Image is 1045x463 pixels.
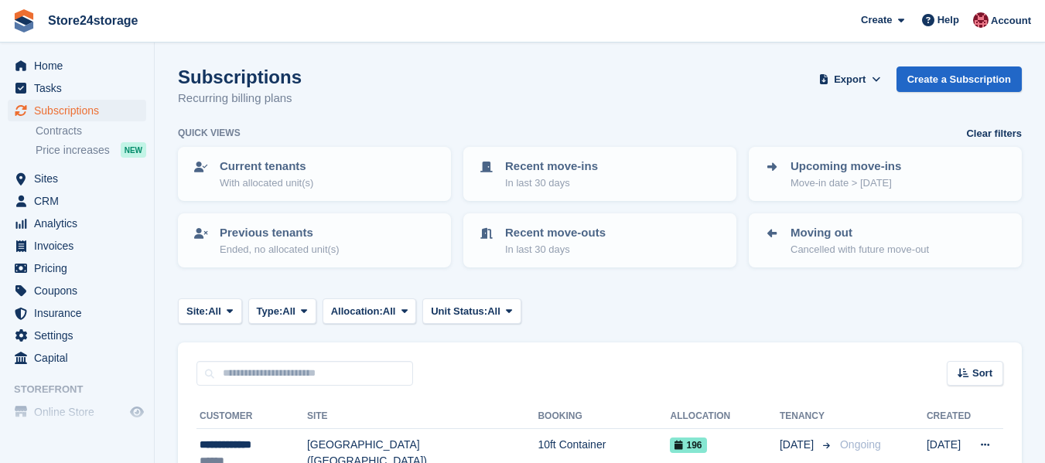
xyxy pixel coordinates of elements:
[816,66,884,92] button: Export
[750,215,1020,266] a: Moving out Cancelled with future move-out
[323,298,417,324] button: Allocation: All
[973,12,989,28] img: Mandy Huges
[36,124,146,138] a: Contracts
[505,224,606,242] p: Recent move-outs
[179,148,449,199] a: Current tenants With allocated unit(s)
[670,437,706,453] span: 196
[248,298,316,324] button: Type: All
[505,242,606,257] p: In last 30 days
[220,224,340,242] p: Previous tenants
[186,304,208,319] span: Site:
[8,401,146,423] a: menu
[178,298,242,324] button: Site: All
[34,325,127,346] span: Settings
[179,215,449,266] a: Previous tenants Ended, no allocated unit(s)
[34,257,127,279] span: Pricing
[34,55,127,77] span: Home
[282,304,295,319] span: All
[121,142,146,158] div: NEW
[178,126,241,140] h6: Quick views
[840,438,881,451] span: Ongoing
[34,347,127,369] span: Capital
[220,242,340,257] p: Ended, no allocated unit(s)
[972,366,992,381] span: Sort
[8,257,146,279] a: menu
[422,298,521,324] button: Unit Status: All
[791,242,929,257] p: Cancelled with future move-out
[8,168,146,189] a: menu
[861,12,892,28] span: Create
[220,175,313,191] p: With allocated unit(s)
[834,72,866,87] span: Export
[465,148,735,199] a: Recent move-ins In last 30 days
[34,280,127,301] span: Coupons
[487,304,500,319] span: All
[8,235,146,257] a: menu
[34,401,127,423] span: Online Store
[8,347,146,369] a: menu
[896,66,1022,92] a: Create a Subscription
[128,403,146,421] a: Preview store
[34,213,127,234] span: Analytics
[937,12,959,28] span: Help
[34,235,127,257] span: Invoices
[34,168,127,189] span: Sites
[34,302,127,324] span: Insurance
[750,148,1020,199] a: Upcoming move-ins Move-in date > [DATE]
[220,158,313,175] p: Current tenants
[991,13,1031,29] span: Account
[8,55,146,77] a: menu
[257,304,283,319] span: Type:
[465,215,735,266] a: Recent move-outs In last 30 days
[178,66,302,87] h1: Subscriptions
[36,143,110,158] span: Price increases
[791,158,901,175] p: Upcoming move-ins
[383,304,396,319] span: All
[780,437,817,453] span: [DATE]
[178,90,302,107] p: Recurring billing plans
[8,280,146,301] a: menu
[791,175,901,191] p: Move-in date > [DATE]
[36,141,146,158] a: Price increases NEW
[8,100,146,121] a: menu
[34,100,127,121] span: Subscriptions
[8,325,146,346] a: menu
[780,404,834,429] th: Tenancy
[966,126,1022,141] a: Clear filters
[34,77,127,99] span: Tasks
[331,304,383,319] span: Allocation:
[431,304,487,319] span: Unit Status:
[42,8,145,33] a: Store24storage
[791,224,929,242] p: Moving out
[34,190,127,212] span: CRM
[8,213,146,234] a: menu
[8,77,146,99] a: menu
[505,175,598,191] p: In last 30 days
[8,190,146,212] a: menu
[8,302,146,324] a: menu
[538,404,670,429] th: Booking
[307,404,538,429] th: Site
[670,404,779,429] th: Allocation
[927,404,971,429] th: Created
[196,404,307,429] th: Customer
[505,158,598,175] p: Recent move-ins
[14,382,154,397] span: Storefront
[12,9,36,32] img: stora-icon-8386f47178a22dfd0bd8f6a31ec36ba5ce8667c1dd55bd0f319d3a0aa187defe.svg
[208,304,221,319] span: All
